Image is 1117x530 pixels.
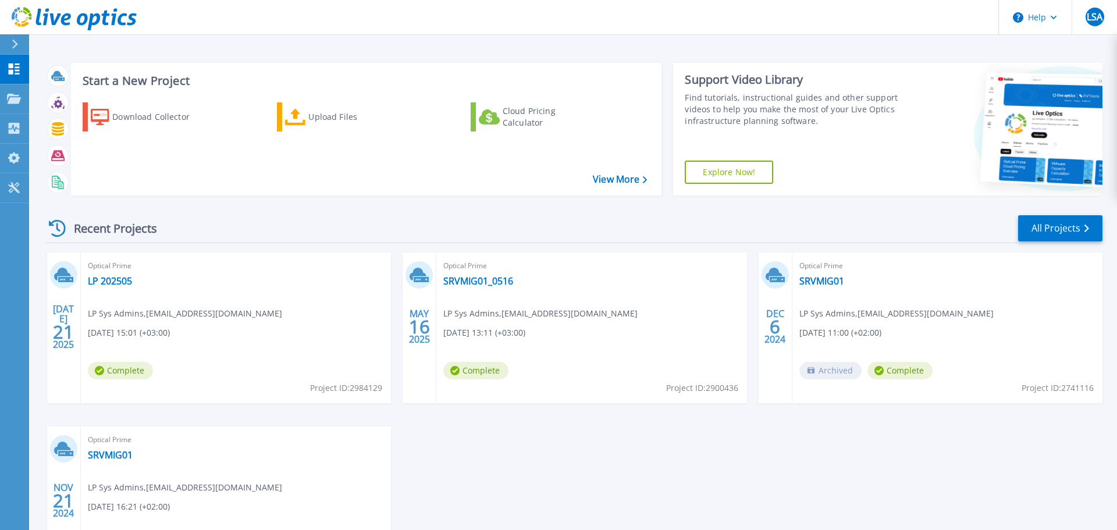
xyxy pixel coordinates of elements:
[443,259,739,272] span: Optical Prime
[88,481,282,494] span: LP Sys Admins , [EMAIL_ADDRESS][DOMAIN_NAME]
[770,322,780,332] span: 6
[308,105,401,129] div: Upload Files
[799,362,862,379] span: Archived
[1087,12,1102,22] span: LSA
[88,449,133,461] a: SRVMIG01
[88,275,132,287] a: LP 202505
[799,326,881,339] span: [DATE] 11:00 (+02:00)
[88,307,282,320] span: LP Sys Admins , [EMAIL_ADDRESS][DOMAIN_NAME]
[52,479,74,522] div: NOV 2024
[443,275,513,287] a: SRVMIG01_0516
[471,102,600,131] a: Cloud Pricing Calculator
[1022,382,1094,394] span: Project ID: 2741116
[88,259,384,272] span: Optical Prime
[666,382,738,394] span: Project ID: 2900436
[503,105,596,129] div: Cloud Pricing Calculator
[799,259,1095,272] span: Optical Prime
[277,102,407,131] a: Upload Files
[1018,215,1102,241] a: All Projects
[799,307,994,320] span: LP Sys Admins , [EMAIL_ADDRESS][DOMAIN_NAME]
[83,102,212,131] a: Download Collector
[409,322,430,332] span: 16
[799,275,844,287] a: SRVMIG01
[88,433,384,446] span: Optical Prime
[52,305,74,348] div: [DATE] 2025
[593,174,647,185] a: View More
[88,326,170,339] span: [DATE] 15:01 (+03:00)
[88,500,170,513] span: [DATE] 16:21 (+02:00)
[685,92,903,127] div: Find tutorials, instructional guides and other support videos to help you make the most of your L...
[53,327,74,337] span: 21
[764,305,786,348] div: DEC 2024
[45,214,173,243] div: Recent Projects
[867,362,933,379] span: Complete
[685,72,903,87] div: Support Video Library
[112,105,205,129] div: Download Collector
[53,496,74,506] span: 21
[310,382,382,394] span: Project ID: 2984129
[83,74,647,87] h3: Start a New Project
[443,307,638,320] span: LP Sys Admins , [EMAIL_ADDRESS][DOMAIN_NAME]
[443,326,525,339] span: [DATE] 13:11 (+03:00)
[443,362,508,379] span: Complete
[408,305,431,348] div: MAY 2025
[685,161,773,184] a: Explore Now!
[88,362,153,379] span: Complete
